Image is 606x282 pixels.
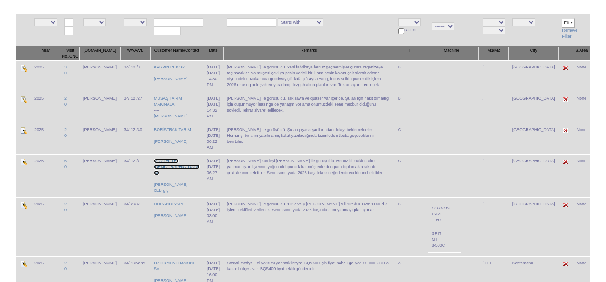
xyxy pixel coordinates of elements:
td: 34/ 12 /8 [120,60,150,92]
td: 2025 [31,123,61,154]
img: Edit [20,96,27,103]
a: 6 [64,159,67,163]
a: 2 [64,202,67,206]
input: Filter [562,18,575,28]
td: [PERSON_NAME] [79,60,120,92]
td: B [394,60,424,92]
a: ÖZDİKMENLİ MAKİNE SA [154,261,196,271]
a: 0 [64,133,67,138]
img: Edit [20,127,27,134]
th: S.Area [573,46,590,61]
a: 3 [64,65,67,69]
td: / [479,197,509,256]
th: Visit No./CNC [61,46,79,61]
a: DOĞANCI YAPI [154,202,183,206]
td: [GEOGRAPHIC_DATA] [509,123,559,154]
td: [DATE] [203,123,223,154]
a: Remove Filter [562,28,577,39]
td: C [394,123,424,154]
a: 0 [64,102,67,107]
a: BORİSTRAK TARIM [154,127,191,132]
td: 34/ 12 /40 [120,123,150,154]
td: 2025 [31,60,61,92]
td: [PERSON_NAME] ile görüşüldü. Takisawa ve quaser var içeride. Şu an için nakit olmadığı için düşün... [223,92,394,123]
a: 0 [64,208,67,212]
td: / [479,92,509,123]
td: None [573,154,590,197]
th: M1/M2 [479,46,509,61]
a: MÖZTEL TEL [DEMOGRAPHIC_DATA] SA [154,159,200,175]
a: 0 [64,267,67,271]
td: [GEOGRAPHIC_DATA] [509,92,559,123]
th: Remarks [223,46,394,61]
th: [DOMAIN_NAME] [79,46,120,61]
td: [GEOGRAPHIC_DATA] [509,60,559,92]
div: [DATE] 14:32 PM [207,102,220,119]
td: [DATE] [203,92,223,123]
a: 2 [64,127,67,132]
td: [PERSON_NAME] [79,197,120,256]
td: 2025 [31,154,61,197]
a: 0 [64,165,67,169]
a: 0 [64,71,67,75]
a: [PERSON_NAME] [154,77,187,81]
a: [PERSON_NAME] [154,214,187,218]
td: 34/ 2 /37 [120,197,150,256]
td: None [573,60,590,92]
td: [DATE] [203,60,223,92]
td: 34/ 12 /7 [120,154,150,197]
a: 2 [64,96,67,101]
div: [DATE] 06:22 AM [207,133,220,151]
td: B [394,92,424,123]
a: MUSAŞ TARIM MAKİNALA [154,96,182,107]
td: C [394,154,424,197]
td: None [573,197,590,256]
td: ---- [150,92,203,123]
td: [PERSON_NAME] ile görüşüldü. 10" c ve y [PERSON_NAME] c li 10" düz Cvm 1160 dik işlem Teklifleri ... [223,197,394,256]
td: / [479,123,509,154]
td: [GEOGRAPHIC_DATA] [509,197,559,256]
a: [PERSON_NAME] [154,139,187,144]
img: Edit [20,158,27,165]
td: ---- [150,60,203,92]
td: [DATE] [203,197,223,256]
img: Edit [562,260,569,267]
a: 2 [64,261,67,265]
div: [DATE] 06:27 AM [207,164,220,182]
th: City [509,46,559,61]
img: Edit [20,64,27,72]
img: Edit [562,201,569,209]
img: Edit [562,64,569,72]
td: 2025 [31,92,61,123]
a: [PERSON_NAME] [154,114,187,118]
td: None [573,123,590,154]
td: [PERSON_NAME] [79,123,120,154]
img: Edit [562,127,569,134]
td: None [573,92,590,123]
td: [GEOGRAPHIC_DATA] [509,154,559,197]
td: [PERSON_NAME] ile görüşüldü. Yeni fabrikaya henüz geçmemişler çumra organizeye taşınacaklar. Ya m... [223,60,394,92]
td: 34/ 12 /27 [120,92,150,123]
td: [PERSON_NAME] ile görüşüldü. Şu an piyasa şartlarından dolayı beklemekteler. Herhangi bir alım ya... [223,123,394,154]
td: 2025 [31,197,61,256]
td: ---- [150,123,203,154]
th: Year [31,46,61,61]
td: ---- [150,197,203,256]
img: Edit [20,201,27,209]
td: / [479,60,509,92]
td: B [394,197,424,256]
td: Last St. [394,14,424,46]
td: ---- [150,154,203,197]
img: Edit [562,158,569,165]
td: GFIR MT 8-500C [428,227,453,252]
div: [DATE] 03:00 AM [207,207,220,225]
td: [DATE] [203,154,223,197]
td: [PERSON_NAME] [79,154,120,197]
td: [PERSON_NAME] kardeşi [PERSON_NAME] ile görüşüldü. Henüz bi makina alımı yapmamışlar. İşlerinin y... [223,154,394,197]
th: Date [203,46,223,61]
th: W/VA/VB [120,46,150,61]
a: [PERSON_NAME] Özbilgiç [154,182,187,193]
td: [PERSON_NAME] [79,92,120,123]
th: Machine [424,46,479,61]
th: T [394,46,424,61]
